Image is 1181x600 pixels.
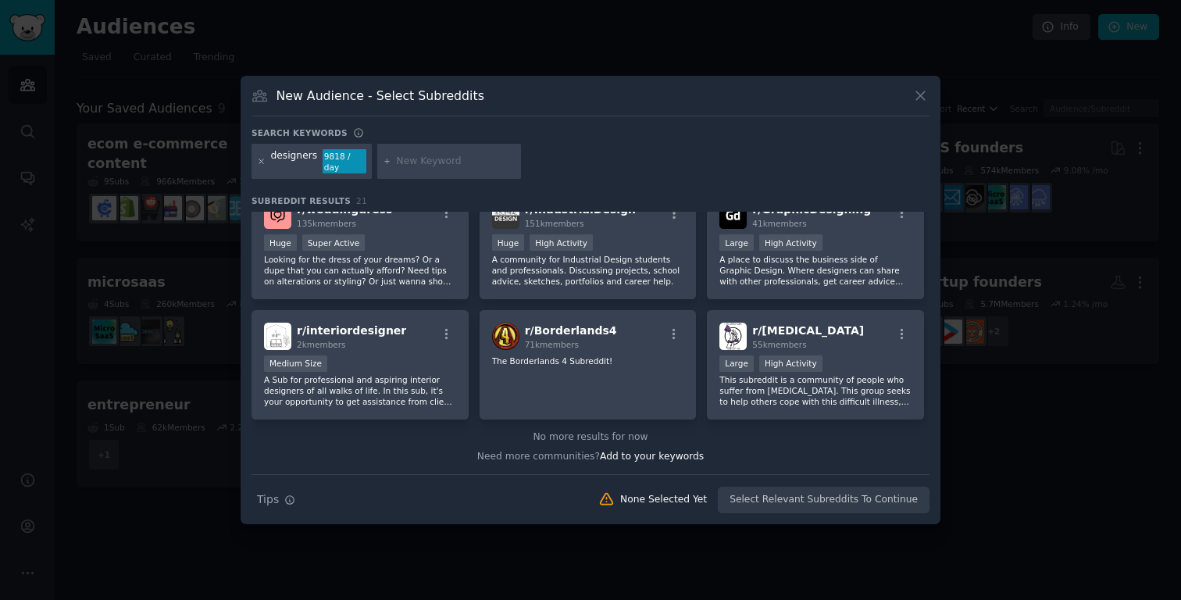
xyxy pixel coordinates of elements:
h3: New Audience - Select Subreddits [277,87,484,104]
span: 41k members [752,219,806,228]
p: The Borderlands 4 Subreddit! [492,355,684,366]
span: r/ interiordesigner [297,324,406,337]
div: Need more communities? [252,445,929,464]
div: designers [271,149,318,174]
input: New Keyword [397,155,516,169]
p: A Sub for professional and aspiring interior designers of all walks of life. In this sub, it's yo... [264,374,456,407]
p: A place to discuss the business side of Graphic Design. Where designers can share with other prof... [719,254,912,287]
span: r/ [MEDICAL_DATA] [752,324,864,337]
span: Subreddit Results [252,195,351,206]
div: 9818 / day [323,149,366,174]
p: This subreddit is a community of people who suffer from [MEDICAL_DATA]. This group seeks to help ... [719,374,912,407]
div: High Activity [759,234,822,251]
div: High Activity [530,234,593,251]
div: Super Active [302,234,366,251]
span: 55k members [752,340,806,349]
div: Huge [264,234,297,251]
p: A community for Industrial Design students and professionals. Discussing projects, school advice,... [492,254,684,287]
img: weddingdress [264,202,291,229]
div: High Activity [759,355,822,372]
div: Large [719,355,754,372]
div: None Selected Yet [620,493,707,507]
img: GraphicDesigning [719,202,747,229]
span: 71k members [525,340,579,349]
img: interiordesigner [264,323,291,350]
span: 21 [356,196,367,205]
span: r/ GraphicDesigning [752,203,871,216]
p: Looking for the dress of your dreams? Or a dupe that you can actually afford? Need tips on altera... [264,254,456,287]
div: Large [719,234,754,251]
span: r/ IndustrialDesign [525,203,636,216]
span: r/ Borderlands4 [525,324,617,337]
button: Tips [252,486,301,513]
div: Huge [492,234,525,251]
span: 2k members [297,340,346,349]
span: Tips [257,491,279,508]
span: r/ weddingdress [297,203,392,216]
span: 151k members [525,219,584,228]
img: Borderlands4 [492,323,519,350]
span: 135k members [297,219,356,228]
div: No more results for now [252,430,929,445]
img: Hidradenitis [719,323,747,350]
img: IndustrialDesign [492,202,519,229]
span: Add to your keywords [600,451,704,462]
h3: Search keywords [252,127,348,138]
div: Medium Size [264,355,327,372]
